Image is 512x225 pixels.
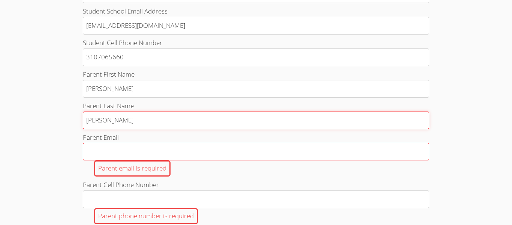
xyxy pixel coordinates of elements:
input: Student Cell Phone Number [83,48,429,66]
span: Student Cell Phone Number [83,38,162,47]
div: Parent phone number is required [94,208,198,224]
div: Parent email is required [94,160,171,177]
input: Parent First Name [83,80,429,98]
input: Parent Cell Phone NumberParent phone number is required [83,190,429,208]
input: Student School Email Address [83,17,429,35]
span: Parent Last Name [83,101,134,110]
input: Parent EmailParent email is required [83,143,429,160]
span: Student School Email Address [83,7,168,15]
span: Parent First Name [83,70,135,79]
span: Parent Cell Phone Number [83,180,159,189]
input: Parent Last Name [83,112,429,129]
span: Parent Email [83,133,119,142]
